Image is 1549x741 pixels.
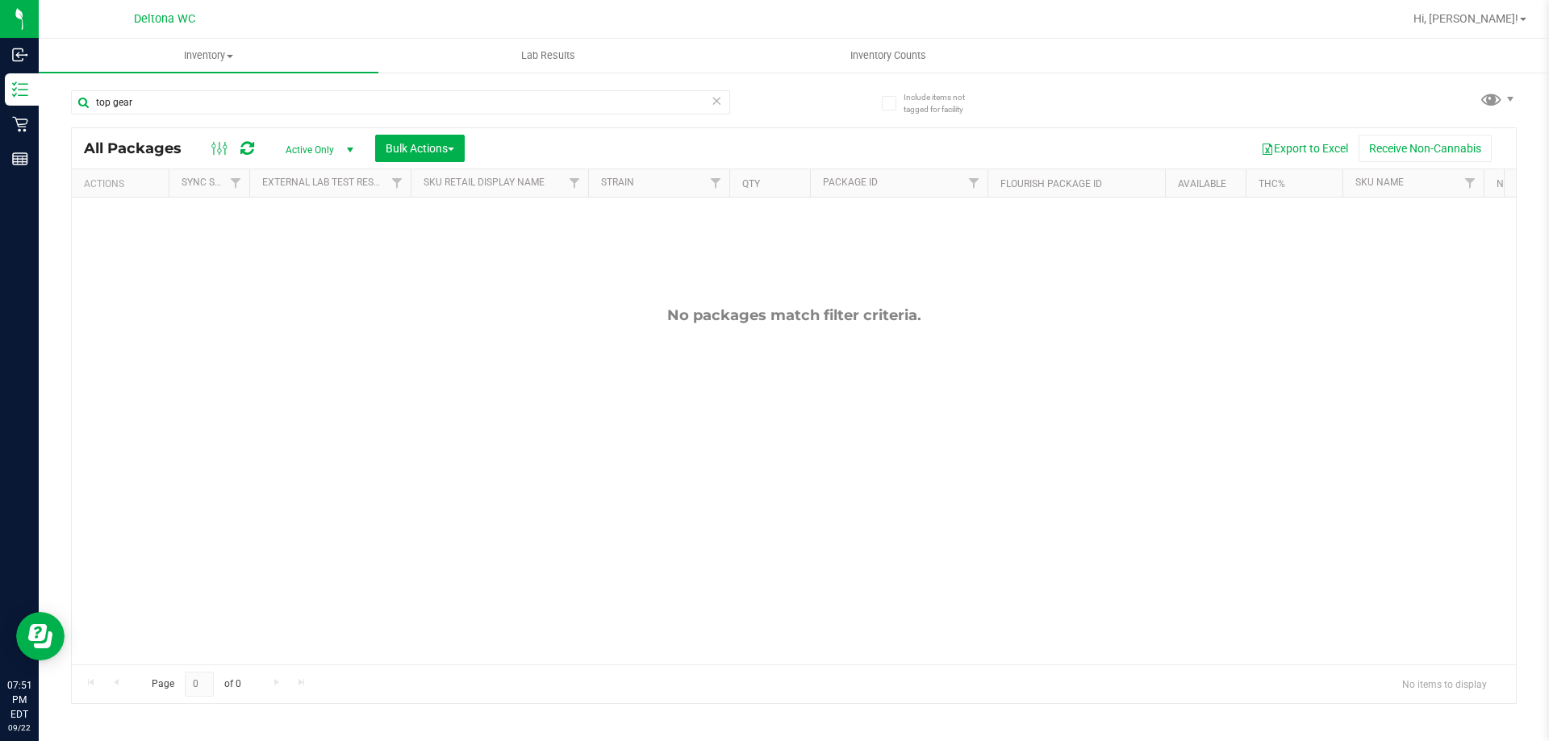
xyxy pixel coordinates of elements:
[1457,169,1484,197] a: Filter
[72,306,1516,324] div: No packages match filter criteria.
[424,177,545,188] a: Sku Retail Display Name
[84,139,198,157] span: All Packages
[961,169,987,197] a: Filter
[1250,135,1359,162] button: Export to Excel
[386,142,454,155] span: Bulk Actions
[718,39,1058,73] a: Inventory Counts
[1389,672,1500,696] span: No items to display
[39,48,378,63] span: Inventory
[1413,12,1518,25] span: Hi, [PERSON_NAME]!
[1259,178,1285,189] a: THC%
[12,81,28,98] inline-svg: Inventory
[134,12,195,26] span: Deltona WC
[182,177,244,188] a: Sync Status
[1355,177,1404,188] a: SKU Name
[711,90,722,111] span: Clear
[499,48,597,63] span: Lab Results
[703,169,729,197] a: Filter
[904,91,984,115] span: Include items not tagged for facility
[71,90,730,114] input: Search Package ID, Item Name, SKU, Lot or Part Number...
[1178,178,1226,189] a: Available
[16,612,65,660] iframe: Resource center
[12,47,28,63] inline-svg: Inbound
[7,722,31,734] p: 09/22
[262,177,389,188] a: External Lab Test Result
[1359,135,1492,162] button: Receive Non-Cannabis
[138,672,254,697] span: Page of 0
[829,48,948,63] span: Inventory Counts
[375,135,465,162] button: Bulk Actions
[823,177,878,188] a: Package ID
[384,169,411,197] a: Filter
[39,39,378,73] a: Inventory
[601,177,634,188] a: Strain
[1000,178,1102,189] a: Flourish Package ID
[223,169,249,197] a: Filter
[12,151,28,167] inline-svg: Reports
[84,178,162,189] div: Actions
[562,169,588,197] a: Filter
[12,116,28,132] inline-svg: Retail
[7,678,31,722] p: 07:51 PM EDT
[742,178,760,189] a: Qty
[378,39,718,73] a: Lab Results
